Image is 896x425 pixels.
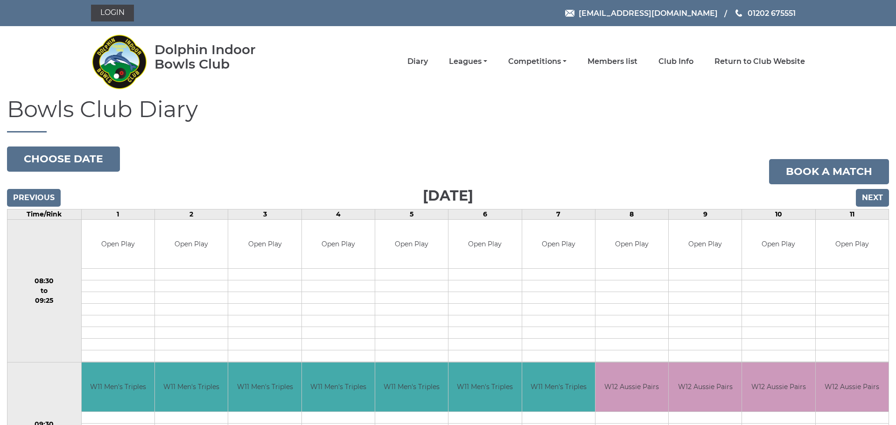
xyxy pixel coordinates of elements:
td: 6 [448,209,522,219]
a: Return to Club Website [714,56,805,67]
td: 08:30 to 09:25 [7,219,82,362]
td: Open Play [448,220,521,269]
a: Members list [588,56,637,67]
span: [EMAIL_ADDRESS][DOMAIN_NAME] [579,8,718,17]
td: W11 Men's Triples [155,362,228,411]
a: Email [EMAIL_ADDRESS][DOMAIN_NAME] [565,7,718,19]
td: 5 [375,209,448,219]
a: Diary [407,56,428,67]
td: Open Play [228,220,301,269]
span: 01202 675551 [748,8,796,17]
td: 11 [815,209,889,219]
td: 2 [155,209,228,219]
td: W11 Men's Triples [375,362,448,411]
td: 3 [228,209,301,219]
a: Leagues [449,56,487,67]
a: Phone us 01202 675551 [734,7,796,19]
td: W12 Aussie Pairs [816,362,889,411]
td: 4 [301,209,375,219]
td: Open Play [522,220,595,269]
td: W11 Men's Triples [302,362,375,411]
img: Phone us [735,9,742,17]
td: W12 Aussie Pairs [742,362,815,411]
a: Competitions [508,56,567,67]
td: W11 Men's Triples [228,362,301,411]
div: Dolphin Indoor Bowls Club [154,42,286,71]
td: Open Play [669,220,742,269]
button: Choose date [7,146,120,172]
td: Open Play [595,220,668,269]
a: Login [91,5,134,21]
input: Next [856,189,889,207]
td: W11 Men's Triples [522,362,595,411]
td: 1 [81,209,154,219]
td: Open Play [375,220,448,269]
td: 9 [669,209,742,219]
td: Open Play [155,220,228,269]
td: Open Play [302,220,375,269]
input: Previous [7,189,61,207]
td: W11 Men's Triples [82,362,154,411]
td: Open Play [82,220,154,269]
td: Open Play [816,220,889,269]
img: Email [565,10,574,17]
img: Dolphin Indoor Bowls Club [91,29,147,94]
td: Time/Rink [7,209,82,219]
a: Book a match [769,159,889,184]
td: 7 [522,209,595,219]
td: 8 [595,209,668,219]
td: Open Play [742,220,815,269]
h1: Bowls Club Diary [7,97,889,132]
td: W12 Aussie Pairs [669,362,742,411]
td: W11 Men's Triples [448,362,521,411]
td: W12 Aussie Pairs [595,362,668,411]
td: 10 [742,209,815,219]
a: Club Info [658,56,693,67]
